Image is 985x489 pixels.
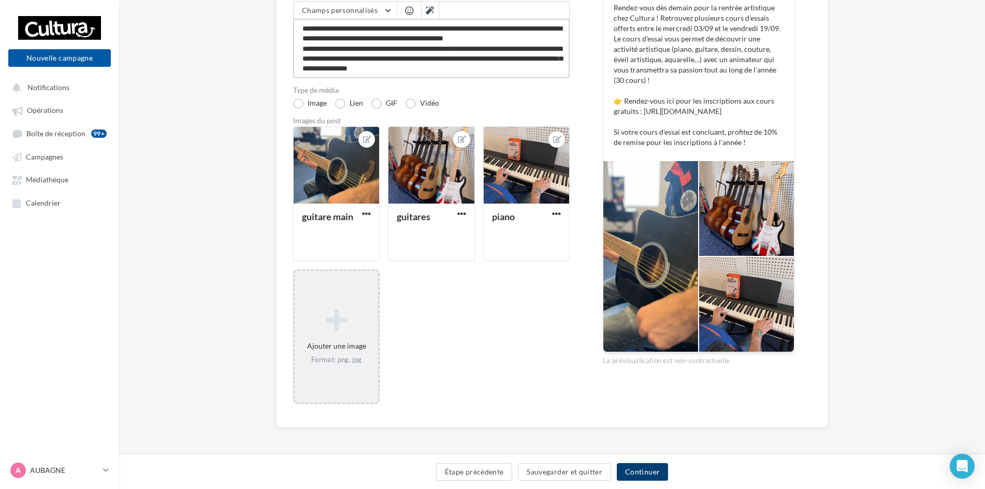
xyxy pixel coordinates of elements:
[26,152,63,161] span: Campagnes
[6,100,113,119] a: Opérations
[293,98,327,109] label: Image
[302,6,378,15] span: Champs personnalisés
[26,198,61,207] span: Calendrier
[371,98,397,109] label: GIF
[6,147,113,166] a: Campagnes
[27,106,63,115] span: Opérations
[492,211,515,222] div: piano
[950,454,975,479] div: Open Intercom Messenger
[26,176,68,184] span: Médiathèque
[294,2,397,19] button: Champs personnalisés
[8,49,111,67] button: Nouvelle campagne
[603,352,794,366] div: La prévisualisation est non-contractuelle
[617,463,668,481] button: Continuer
[614,3,784,148] p: Rendez-vous dès demain pour la rentrée artistique chez Cultura ! Retrouvez plusieurs cours d'essa...
[436,463,513,481] button: Étape précédente
[91,130,107,138] div: 99+
[6,170,113,189] a: Médiathèque
[293,87,570,94] label: Type de média
[26,129,85,138] span: Boîte de réception
[27,83,69,92] span: Notifications
[8,461,111,480] a: A AUBAGNE
[6,193,113,212] a: Calendrier
[518,463,611,481] button: Sauvegarder et quitter
[335,98,363,109] label: Lien
[302,211,353,222] div: guitare main
[30,465,99,476] p: AUBAGNE
[293,117,570,124] div: Images du post
[16,465,21,476] span: A
[405,98,439,109] label: Vidéo
[6,124,113,143] a: Boîte de réception99+
[397,211,430,222] div: guitares
[6,78,109,96] button: Notifications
